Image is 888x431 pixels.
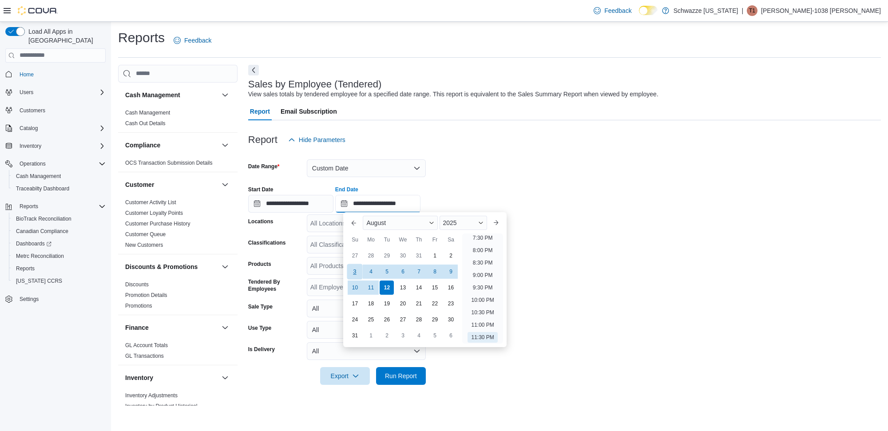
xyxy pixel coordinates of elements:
button: [US_STATE] CCRS [9,275,109,287]
button: Compliance [125,141,218,150]
button: All [307,300,426,317]
button: Hide Parameters [285,131,349,149]
span: Customer Loyalty Points [125,210,183,217]
div: day-9 [444,265,458,279]
span: August [366,219,386,226]
a: Traceabilty Dashboard [12,183,73,194]
span: OCS Transaction Submission Details [125,159,213,166]
button: Cash Management [125,91,218,99]
h3: Discounts & Promotions [125,262,198,271]
button: Inventory [220,372,230,383]
a: Reports [12,263,38,274]
div: day-6 [444,328,458,343]
a: OCS Transaction Submission Details [125,160,213,166]
span: New Customers [125,241,163,249]
a: Customer Purchase History [125,221,190,227]
div: Cash Management [118,107,238,132]
span: Home [16,69,106,80]
span: Canadian Compliance [16,228,68,235]
button: Traceabilty Dashboard [9,182,109,195]
span: Feedback [604,6,631,15]
h3: Inventory [125,373,153,382]
div: day-4 [364,265,378,279]
div: Discounts & Promotions [118,279,238,315]
span: Inventory by Product Historical [125,403,198,410]
span: Users [16,87,106,98]
span: GL Account Totals [125,342,168,349]
div: day-29 [380,249,394,263]
a: Customers [16,105,49,116]
h1: Reports [118,29,165,47]
span: Operations [20,160,46,167]
div: day-8 [428,265,442,279]
div: We [396,233,410,247]
button: Finance [220,322,230,333]
img: Cova [18,6,58,15]
div: day-6 [396,265,410,279]
span: Metrc Reconciliation [12,251,106,261]
button: Next [248,65,259,75]
button: Users [2,86,109,99]
span: Dashboards [16,240,52,247]
div: Sa [444,233,458,247]
div: day-24 [348,312,362,327]
div: day-19 [380,297,394,311]
div: day-11 [364,281,378,295]
div: day-21 [412,297,426,311]
a: BioTrack Reconciliation [12,214,75,224]
label: Use Type [248,324,271,332]
span: Canadian Compliance [12,226,106,237]
li: 9:00 PM [469,270,496,281]
span: Home [20,71,34,78]
a: Promotion Details [125,292,167,298]
a: New Customers [125,242,163,248]
div: day-10 [348,281,362,295]
span: Metrc Reconciliation [16,253,64,260]
div: Button. Open the month selector. August is currently selected. [363,216,437,230]
input: Dark Mode [639,6,658,15]
button: Metrc Reconciliation [9,250,109,262]
a: Inventory Adjustments [125,392,178,399]
span: Report [250,103,270,120]
div: day-25 [364,312,378,327]
input: Press the down key to open a popover containing a calendar. [248,195,333,213]
label: Classifications [248,239,286,246]
div: day-4 [412,328,426,343]
div: day-27 [348,249,362,263]
span: Reports [20,203,38,210]
div: day-31 [348,328,362,343]
button: Customer [220,179,230,190]
div: day-17 [348,297,362,311]
button: Finance [125,323,218,332]
span: Catalog [20,125,38,132]
h3: Sales by Employee (Tendered) [248,79,382,90]
a: Feedback [590,2,635,20]
div: day-1 [364,328,378,343]
button: Run Report [376,367,426,385]
span: Customers [16,105,106,116]
span: Inventory [16,141,106,151]
button: Inventory [16,141,45,151]
span: Export [325,367,365,385]
span: Traceabilty Dashboard [16,185,69,192]
h3: Customer [125,180,154,189]
span: Operations [16,158,106,169]
span: Settings [20,296,39,303]
div: day-5 [428,328,442,343]
div: day-1 [428,249,442,263]
span: Traceabilty Dashboard [12,183,106,194]
label: Products [248,261,271,268]
a: Customer Loyalty Points [125,210,183,216]
div: day-12 [380,281,394,295]
div: day-15 [428,281,442,295]
div: day-3 [396,328,410,343]
span: Promotions [125,302,152,309]
span: Promotion Details [125,292,167,299]
div: day-30 [444,312,458,327]
button: Canadian Compliance [9,225,109,237]
div: day-2 [444,249,458,263]
div: View sales totals by tendered employee for a specified date range. This report is equivalent to t... [248,90,658,99]
a: Settings [16,294,42,304]
a: Cash Out Details [125,120,166,127]
h3: Report [248,134,277,145]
